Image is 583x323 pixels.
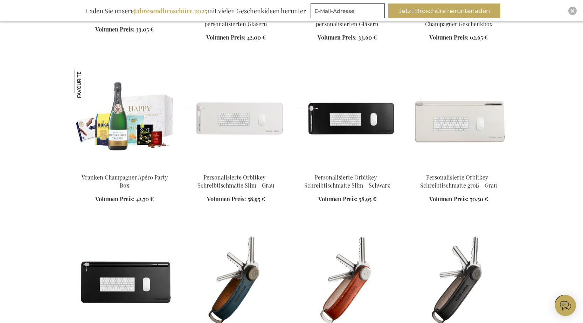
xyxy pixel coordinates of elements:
span: 58,95 € [248,195,265,203]
span: 42,70 € [136,195,154,203]
a: Volumen Preis: 33,60 € [318,34,377,42]
a: Volumen Preis: 70,50 € [429,195,488,203]
div: Close [568,7,577,15]
span: 42,00 € [247,34,266,41]
div: Laden Sie unsere mit vielen Geschenkideen herunter [83,3,309,18]
a: Personalisierte Orbitkey-Schreibtischmatte Slim - Grau [197,174,274,189]
iframe: belco-activator-frame [555,295,576,316]
span: 70,50 € [470,195,488,203]
a: Volumen Preis: 42,00 € [206,34,266,42]
span: 33,60 € [358,34,377,41]
img: Personalisierte Orbitkey-Schreibtischmatte Slim - Grau [186,70,286,168]
a: Volumen Preis: 42,70 € [95,195,154,203]
img: Close [570,9,575,13]
a: Volumen Preis: 33,05 € [95,26,154,34]
a: Volumen Preis: 58,95 € [318,195,376,203]
span: 33,05 € [136,26,154,33]
a: Personalisierte Orbitkey-Schreibtischmatte groß - Grau [409,165,509,171]
span: Volumen Preis: [318,34,357,41]
a: Volumen Preis: 62,65 € [429,34,488,42]
a: Duo Bier-Apéro-Box mit personalisierten Gläsern [204,12,267,28]
form: marketing offers and promotions [311,3,387,20]
img: Personalisierte Orbitkey-Schreibtischmatte groß - Grau [409,70,509,168]
button: Jetzt Broschüre herunterladen [388,3,500,18]
span: 58,95 € [359,195,376,203]
span: Volumen Preis: [95,26,134,33]
img: Vranken Champagner Apéro Party Box [75,70,105,100]
a: Personalisierte Orbitkey-Schreibtischmatte groß - Grau [420,174,497,189]
a: Personalisierte Orbitkey-Schreibtischmatte Slim - Grau [186,165,286,171]
span: Volumen Preis: [95,195,134,203]
span: Volumen Preis: [207,195,246,203]
a: Vranken Champagne Apéro Party Box Vranken Champagner Apéro Party Box [75,165,175,171]
span: Volumen Preis: [429,34,469,41]
input: E-Mail-Adresse [311,3,385,18]
a: Personalisierte Orbitkey-Schreibtischmatte Slim - Schwarz [304,174,390,189]
a: Goldene Köstlichkeiten Champagner Geschenkbox [425,12,492,28]
span: 62,65 € [470,34,488,41]
a: Vranken Champagner Apéro Party Box [82,174,168,189]
a: Fourchette Bier-Apéro-Box mit personalisierten Gläsern [307,12,387,28]
a: Volumen Preis: 58,95 € [207,195,265,203]
span: Volumen Preis: [318,195,358,203]
img: Personalisierte Orbitkey-Schreibtischmatte Slim - Schwarz [297,70,397,168]
img: Vranken Champagne Apéro Party Box [75,70,175,168]
span: Volumen Preis: [429,195,469,203]
span: Volumen Preis: [206,34,245,41]
a: Personalisierte Orbitkey-Schreibtischmatte Slim - Schwarz [297,165,397,171]
b: Jahresendbroschüre 2025 [134,7,207,15]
